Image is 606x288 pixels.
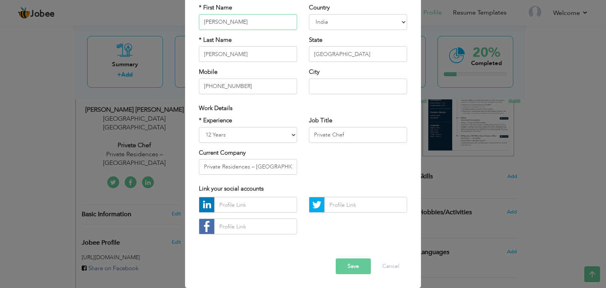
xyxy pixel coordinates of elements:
label: Job Title [309,116,332,125]
input: Profile Link [324,197,407,213]
button: Save [336,258,371,274]
button: Cancel [374,258,407,274]
input: Profile Link [214,219,297,234]
label: State [309,36,322,44]
img: facebook [199,219,214,234]
label: * Experience [199,116,232,125]
label: Current Company [199,149,246,157]
label: * First Name [199,4,232,12]
label: Mobile [199,68,217,76]
span: Work Details [199,104,232,112]
label: Country [309,4,330,12]
label: * Last Name [199,36,232,44]
input: Profile Link [214,197,297,213]
img: Twitter [309,197,324,212]
span: Link your social accounts [199,185,264,193]
img: linkedin [199,197,214,212]
label: City [309,68,320,76]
